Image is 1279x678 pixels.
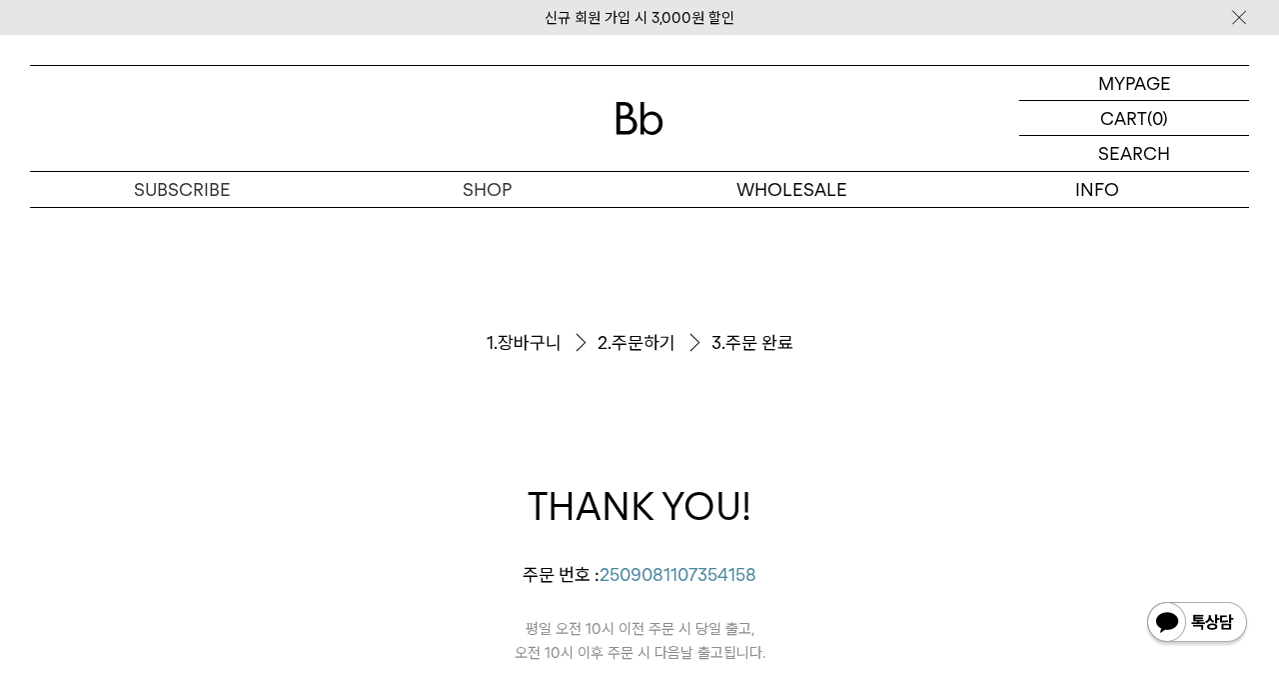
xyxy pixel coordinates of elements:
[1147,101,1168,135] p: (0)
[487,327,598,360] li: 장바구니
[1100,101,1147,135] p: CART
[639,172,944,207] p: WHOLESALE
[545,9,734,27] a: 신규 회원 가입 시 3,000원 할인
[30,172,335,207] a: SUBSCRIBE
[944,172,1249,207] p: INFO
[335,587,944,665] p: 평일 오전 10시 이전 주문 시 당일 출고, 오전 10시 이후 주문 시 다음날 출고됩니다.
[335,563,944,587] p: 주문 번호 :
[1019,101,1249,136] a: CART (0)
[711,331,725,355] span: 3.
[616,102,663,135] img: 로고
[1019,66,1249,101] a: MYPAGE
[598,331,612,355] span: 2.
[335,172,639,207] a: SHOP
[487,331,498,355] span: 1.
[1145,600,1249,648] img: 카카오톡 채널 1:1 채팅 버튼
[335,480,944,563] p: THANK YOU!
[1098,136,1170,171] p: SEARCH
[598,327,711,360] li: 주문하기
[711,331,793,355] li: 주문 완료
[600,564,756,585] span: 2509081107354158
[1098,66,1171,100] p: MYPAGE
